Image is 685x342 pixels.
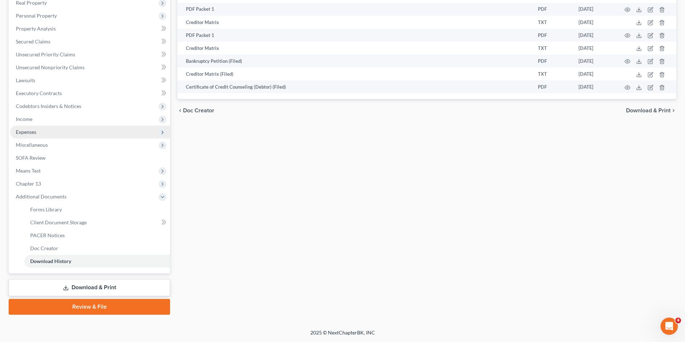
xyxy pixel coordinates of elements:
span: 4 [675,318,681,323]
span: Property Analysis [16,25,56,32]
td: PDF [532,29,573,42]
span: Secured Claims [16,38,50,44]
span: Miscellaneous [16,142,48,148]
span: Unsecured Nonpriority Claims [16,64,85,70]
span: Means Test [16,168,41,174]
a: Unsecured Nonpriority Claims [10,61,170,74]
span: Additional Documents [16,193,67,200]
td: Bankruptcy Petition (Filed) [177,55,493,67]
a: PACER Notices [24,229,170,242]
td: Creditor Matrix (Filed) [177,67,493,80]
span: Income [16,116,32,122]
button: chevron_left Doc Creator [177,108,214,113]
a: Review & File [9,299,170,315]
span: PACER Notices [30,232,65,238]
a: SOFA Review [10,151,170,164]
a: Unsecured Priority Claims [10,48,170,61]
span: SOFA Review [16,155,46,161]
span: Unsecured Priority Claims [16,51,75,57]
td: PDF Packet 1 [177,29,493,42]
a: Lawsuits [10,74,170,87]
span: Expenses [16,129,36,135]
a: Client Document Storage [24,216,170,229]
td: Creditor Matrix [177,16,493,29]
i: chevron_right [671,108,676,113]
td: Certificate of Credit Counseling (Debtor) (Filed) [177,80,493,93]
span: Download & Print [626,108,671,113]
button: Download & Print chevron_right [626,108,676,113]
span: Chapter 13 [16,181,41,187]
a: Property Analysis [10,22,170,35]
td: [DATE] [573,55,616,67]
a: Executory Contracts [10,87,170,100]
iframe: Intercom live chat [661,318,678,335]
td: [DATE] [573,3,616,16]
td: [DATE] [573,29,616,42]
span: Personal Property [16,13,57,19]
td: PDF Packet 1 [177,3,493,16]
a: Download & Print [9,279,170,296]
span: Lawsuits [16,77,35,83]
div: 2025 © NextChapterBK, INC [138,329,548,342]
td: TXT [532,42,573,55]
td: [DATE] [573,80,616,93]
td: [DATE] [573,42,616,55]
td: TXT [532,67,573,80]
span: Forms Library [30,206,62,212]
td: [DATE] [573,16,616,29]
span: Codebtors Insiders & Notices [16,103,81,109]
td: [DATE] [573,67,616,80]
span: Client Document Storage [30,219,87,225]
td: PDF [532,3,573,16]
td: TXT [532,16,573,29]
a: Forms Library [24,203,170,216]
a: Doc Creator [24,242,170,255]
td: PDF [532,80,573,93]
td: Creditor Matrix [177,42,493,55]
span: Doc Creator [30,245,58,251]
span: Doc Creator [183,108,214,113]
span: Executory Contracts [16,90,62,96]
a: Download History [24,255,170,268]
span: Download History [30,258,71,264]
td: PDF [532,55,573,67]
a: Secured Claims [10,35,170,48]
i: chevron_left [177,108,183,113]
